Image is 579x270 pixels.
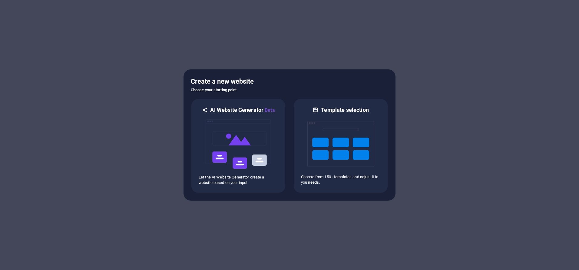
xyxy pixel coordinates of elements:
[191,98,286,193] div: AI Website GeneratorBetaaiLet the AI Website Generator create a website based on your input.
[191,77,388,86] h5: Create a new website
[293,98,388,193] div: Template selectionChoose from 150+ templates and adjust it to you needs.
[205,114,272,175] img: ai
[210,106,275,114] h6: AI Website Generator
[321,106,369,114] h6: Template selection
[191,86,388,94] h6: Choose your starting point
[199,175,278,185] p: Let the AI Website Generator create a website based on your input.
[301,174,380,185] p: Choose from 150+ templates and adjust it to you needs.
[263,107,275,113] span: Beta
